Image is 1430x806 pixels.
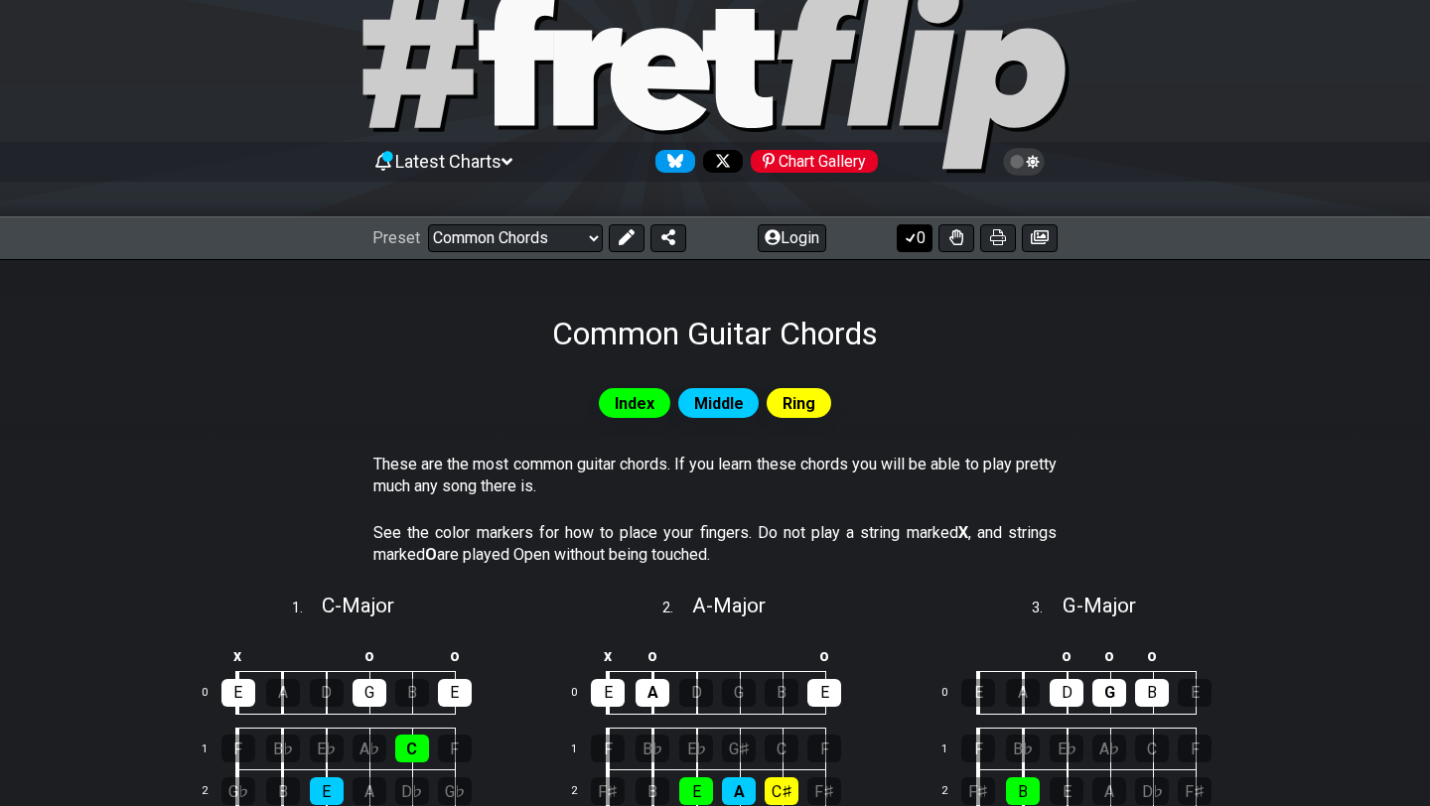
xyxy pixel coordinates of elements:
[647,150,695,173] a: Follow #fretflip at Bluesky
[1050,679,1083,707] div: D
[636,735,669,762] div: B♭
[662,598,692,619] span: 2 .
[1135,679,1169,707] div: B
[615,389,654,418] span: Index
[353,777,386,805] div: A
[961,735,995,762] div: F
[1092,735,1126,762] div: A♭
[560,728,608,770] td: 1
[1063,594,1136,617] span: G - Major
[310,777,344,805] div: E
[438,735,472,762] div: F
[1050,777,1083,805] div: E
[1032,598,1062,619] span: 3 .
[1006,777,1040,805] div: B
[1178,735,1212,762] div: F
[722,735,756,762] div: G♯
[585,639,631,672] td: x
[591,735,625,762] div: F
[428,224,603,252] select: Preset
[395,679,429,707] div: B
[758,224,826,252] button: Login
[373,522,1057,567] p: See the color markers for how to place your fingers. Do not play a string marked , and strings ma...
[395,735,429,762] div: C
[438,777,472,805] div: G♭
[1092,777,1126,805] div: A
[433,639,476,672] td: o
[938,224,974,252] button: Toggle Dexterity for all fretkits
[1050,735,1083,762] div: E♭
[897,224,932,252] button: 0
[743,150,878,173] a: #fretflip at Pinterest
[1088,639,1131,672] td: o
[679,735,713,762] div: E♭
[1178,777,1212,805] div: F♯
[958,523,968,542] strong: X
[694,389,744,418] span: Middle
[373,454,1057,498] p: These are the most common guitar chords. If you learn these chords you will be able to play prett...
[1045,639,1088,672] td: o
[1135,735,1169,762] div: C
[266,679,300,707] div: A
[190,728,237,770] td: 1
[591,679,625,707] div: E
[292,598,322,619] span: 1 .
[1131,639,1174,672] td: o
[961,777,995,805] div: F♯
[1006,735,1040,762] div: B♭
[636,777,669,805] div: B
[221,679,255,707] div: E
[353,679,386,707] div: G
[395,777,429,805] div: D♭
[1135,777,1169,805] div: D♭
[722,777,756,805] div: A
[372,228,420,247] span: Preset
[438,679,472,707] div: E
[609,224,644,252] button: Edit Preset
[1178,679,1212,707] div: E
[631,639,675,672] td: o
[636,679,669,707] div: A
[221,735,255,762] div: F
[1013,153,1036,171] span: Toggle light / dark theme
[215,639,261,672] td: x
[679,777,713,805] div: E
[765,679,798,707] div: B
[310,679,344,707] div: D
[692,594,766,617] span: A - Major
[807,679,841,707] div: E
[765,777,798,805] div: C♯
[266,735,300,762] div: B♭
[221,777,255,805] div: G♭
[765,735,798,762] div: C
[266,777,300,805] div: B
[695,150,743,173] a: Follow #fretflip at X
[425,545,437,564] strong: O
[190,672,237,715] td: 0
[722,679,756,707] div: G
[807,777,841,805] div: F♯
[348,639,390,672] td: o
[961,679,995,707] div: E
[929,728,977,770] td: 1
[803,639,846,672] td: o
[552,315,878,352] h1: Common Guitar Chords
[751,150,878,173] div: Chart Gallery
[980,224,1016,252] button: Print
[591,777,625,805] div: F♯
[807,735,841,762] div: F
[929,672,977,715] td: 0
[1006,679,1040,707] div: A
[353,735,386,762] div: A♭
[650,224,686,252] button: Share Preset
[679,679,713,707] div: D
[322,594,394,617] span: C - Major
[1092,679,1126,707] div: G
[783,389,815,418] span: Ring
[310,735,344,762] div: E♭
[1022,224,1058,252] button: Create image
[395,151,501,172] span: Latest Charts
[560,672,608,715] td: 0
